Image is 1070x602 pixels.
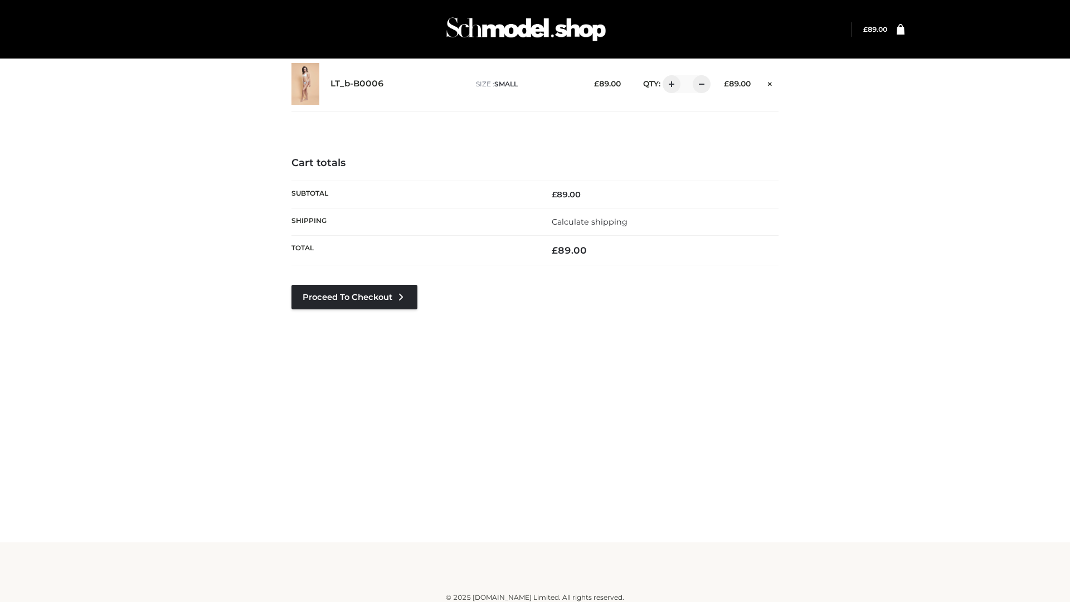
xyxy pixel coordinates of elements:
span: £ [863,25,868,33]
a: Proceed to Checkout [291,285,417,309]
span: £ [724,79,729,88]
bdi: 89.00 [594,79,621,88]
span: £ [552,245,558,256]
bdi: 89.00 [724,79,751,88]
bdi: 89.00 [552,245,587,256]
h4: Cart totals [291,157,779,169]
div: QTY: [632,75,707,93]
span: SMALL [494,80,518,88]
th: Subtotal [291,181,535,208]
a: Calculate shipping [552,217,628,227]
p: size : [476,79,577,89]
th: Total [291,236,535,265]
img: LT_b-B0006 - SMALL [291,63,319,105]
a: Remove this item [762,75,779,90]
bdi: 89.00 [863,25,887,33]
bdi: 89.00 [552,190,581,200]
a: £89.00 [863,25,887,33]
a: LT_b-B0006 [330,79,384,89]
span: £ [552,190,557,200]
img: Schmodel Admin 964 [442,7,610,51]
th: Shipping [291,208,535,235]
span: £ [594,79,599,88]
